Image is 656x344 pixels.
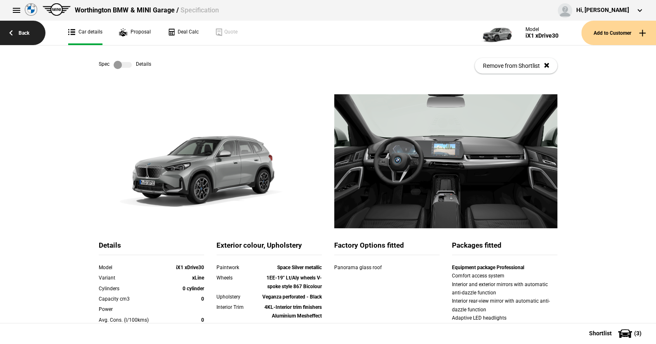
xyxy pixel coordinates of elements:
[167,21,199,45] a: Deal Calc
[201,317,204,323] strong: 0
[75,6,219,15] div: Worthington BMW & MINI Garage /
[266,275,322,289] strong: 1EE-19" Lt/Aly wheels V-spoke style 867 Bicolour
[183,286,204,291] strong: 0 cylinder
[176,265,204,270] strong: iX1 xDrive30
[216,293,259,301] div: Upholstery
[525,32,559,39] div: iX1 xDrive30
[576,6,629,14] div: Hi, [PERSON_NAME]
[192,275,204,281] strong: xLine
[334,263,408,272] div: Panorama glass roof
[43,3,71,16] img: mini.png
[99,61,151,69] div: Spec Details
[475,58,557,74] button: Remove from Shortlist
[634,330,642,336] span: ( 3 )
[216,263,259,272] div: Paintwork
[264,304,322,318] strong: 4KL-Interior trim finishers Aluminium Mesheffect
[99,263,162,272] div: Model
[277,265,322,270] strong: Space Silver metallic
[525,26,559,32] div: Model
[99,316,162,324] div: Avg. Cons. (l/100kms)
[99,274,162,282] div: Variant
[99,241,204,255] div: Details
[201,296,204,302] strong: 0
[216,274,259,282] div: Wheels
[119,21,151,45] a: Proposal
[589,330,612,336] span: Shortlist
[25,3,37,16] img: bmw.png
[99,295,162,303] div: Capacity cm3
[334,241,440,255] div: Factory Options fitted
[216,303,259,311] div: Interior Trim
[68,21,102,45] a: Car details
[262,294,322,300] strong: Veganza perforated - Black
[452,265,524,270] strong: Equipment package Professional
[180,6,219,14] span: Specification
[216,241,322,255] div: Exterior colour, Upholstery
[581,21,656,45] button: Add to Customer
[99,305,162,313] div: Power
[577,323,656,344] button: Shortlist(3)
[99,284,162,293] div: Cylinders
[452,241,557,255] div: Packages fitted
